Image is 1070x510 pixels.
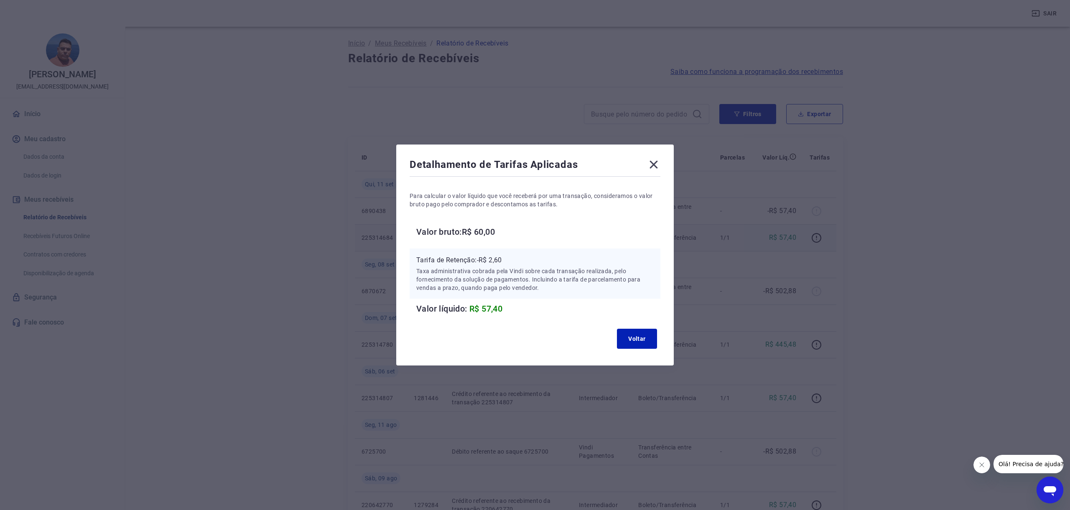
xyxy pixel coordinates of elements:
span: R$ 57,40 [469,304,502,314]
p: Para calcular o valor líquido que você receberá por uma transação, consideramos o valor bruto pag... [410,192,660,208]
button: Voltar [617,329,657,349]
p: Tarifa de Retenção: -R$ 2,60 [416,255,654,265]
p: Taxa administrativa cobrada pela Vindi sobre cada transação realizada, pelo fornecimento da soluç... [416,267,654,292]
iframe: Mensagem da empresa [994,455,1063,473]
iframe: Botão para abrir a janela de mensagens [1037,477,1063,503]
iframe: Fechar mensagem [973,457,990,473]
h6: Valor líquido: [416,302,660,315]
div: Detalhamento de Tarifas Aplicadas [410,158,660,175]
span: Olá! Precisa de ajuda? [5,6,70,13]
h6: Valor bruto: R$ 60,00 [416,225,660,239]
